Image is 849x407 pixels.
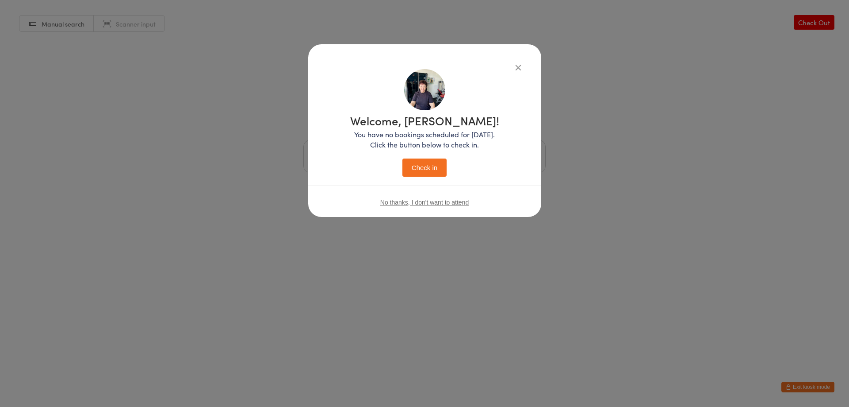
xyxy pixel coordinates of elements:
[404,69,445,110] img: image1701734497.png
[402,159,447,177] button: Check in
[350,115,499,126] h1: Welcome, [PERSON_NAME]!
[350,129,499,150] p: You have no bookings scheduled for [DATE]. Click the button below to check in.
[380,199,469,206] button: No thanks, I don't want to attend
